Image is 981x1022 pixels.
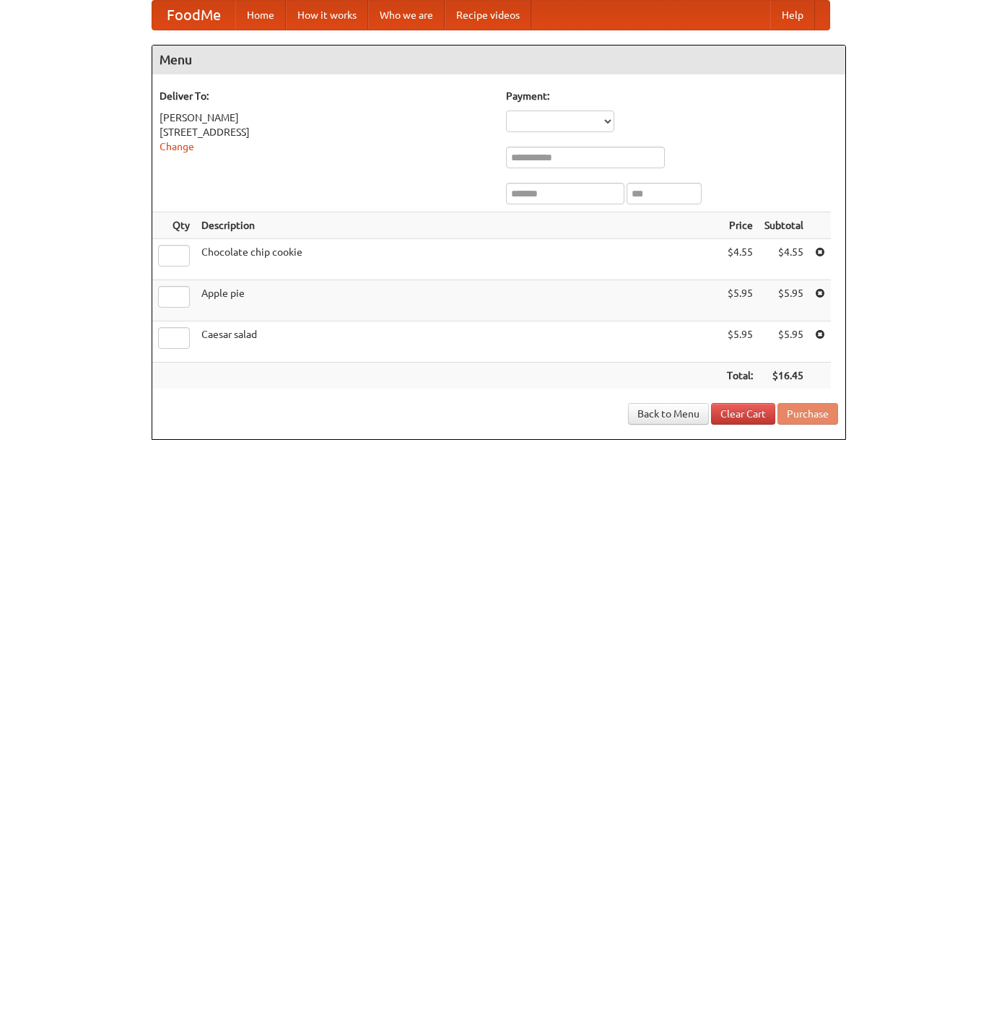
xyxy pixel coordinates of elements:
[286,1,368,30] a: How it works
[721,239,759,280] td: $4.55
[721,363,759,389] th: Total:
[445,1,531,30] a: Recipe videos
[628,403,709,425] a: Back to Menu
[152,212,196,239] th: Qty
[160,141,194,152] a: Change
[368,1,445,30] a: Who we are
[160,125,492,139] div: [STREET_ADDRESS]
[759,363,809,389] th: $16.45
[506,89,838,103] h5: Payment:
[721,321,759,363] td: $5.95
[235,1,286,30] a: Home
[721,212,759,239] th: Price
[711,403,775,425] a: Clear Cart
[777,403,838,425] button: Purchase
[721,280,759,321] td: $5.95
[759,212,809,239] th: Subtotal
[196,212,721,239] th: Description
[759,239,809,280] td: $4.55
[770,1,815,30] a: Help
[160,111,492,125] div: [PERSON_NAME]
[196,280,721,321] td: Apple pie
[196,321,721,363] td: Caesar salad
[196,239,721,280] td: Chocolate chip cookie
[759,280,809,321] td: $5.95
[152,1,235,30] a: FoodMe
[160,89,492,103] h5: Deliver To:
[152,46,845,74] h4: Menu
[759,321,809,363] td: $5.95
